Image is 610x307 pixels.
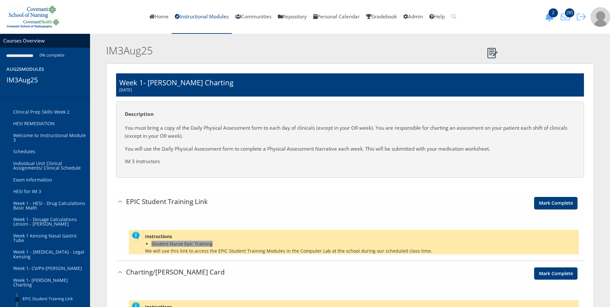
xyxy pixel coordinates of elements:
[119,88,233,93] span: [DATE]
[106,43,484,58] h2: IM3Aug25
[542,12,559,22] button: 2
[8,146,90,158] a: Schedules
[8,214,90,230] a: Week 1 - Dosage Calculations Lesson - [PERSON_NAME]
[145,233,172,239] b: Instructions
[549,8,558,17] span: 2
[8,106,90,118] a: Clinical Prep Skills Week 2
[487,48,498,58] img: Notes
[145,247,576,255] p: We will use this link to access the EPIC Student Training Modules in the Computer Lab at the scho...
[8,174,90,186] a: Exam Information
[33,52,64,58] small: 0% complete
[126,267,401,277] h3: Charting/[PERSON_NAME] Card
[125,124,575,140] p: You must bring a copy of the Daily Physical Assessment form to each day of clinicals (except in y...
[565,8,574,17] span: 285
[559,12,575,22] button: 285
[17,293,90,304] a: EPIC Student Training Link
[8,158,90,174] a: Individual Unit Clinical Assignments/ Clinical Schedule
[3,37,45,44] a: Courses Overview
[125,158,575,166] p: IM 3 Instructors
[534,197,578,209] a: Mark Complete
[8,230,90,247] a: Week 1 Kensing Nasal Gastric Tube
[534,267,578,280] a: Mark Complete
[126,197,401,206] h3: EPIC Student Training Link
[8,186,90,198] a: HESI for IM 3
[119,78,233,93] h1: Week 1- [PERSON_NAME] Charting
[125,145,575,153] p: You will use the Daily Physical Assessment form to complete a Physical Assessment Narrative each ...
[8,274,90,291] a: Week 1- [PERSON_NAME] Charting
[6,75,87,85] h3: IM3Aug25
[8,130,90,146] a: Welcome to Instructional Module 3
[151,241,213,247] a: Student Nurse Epic Training
[542,13,559,20] a: 2
[125,111,154,117] b: Description
[559,13,575,20] a: 285
[8,197,90,214] a: Week 1 - HESI - Drug Calculations Basic Math
[8,246,90,263] a: Week 1 - [MEDICAL_DATA] - Legal Kensing
[8,263,90,274] a: Week 1- CV/PV-[PERSON_NAME]
[8,118,90,130] a: HESI REMEDIATION
[591,7,610,27] img: user-profile-default-picture.png
[6,66,87,72] h4: Aug25Modules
